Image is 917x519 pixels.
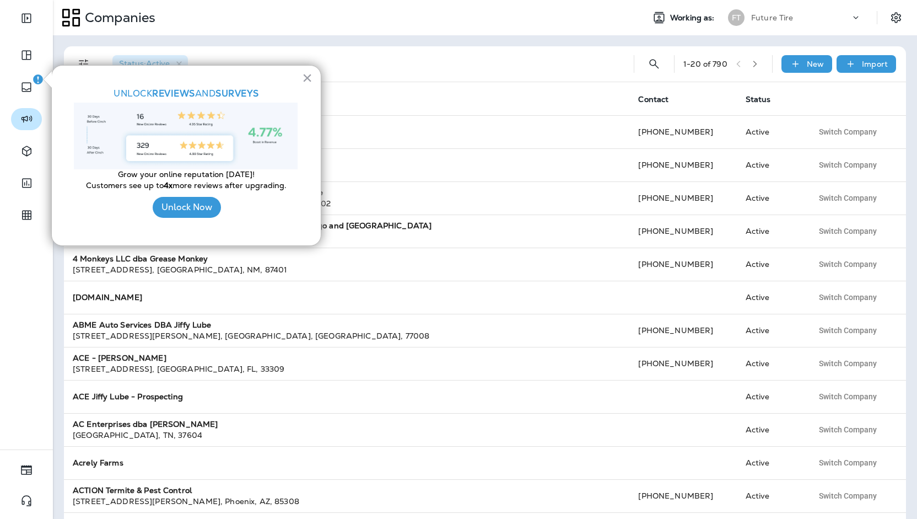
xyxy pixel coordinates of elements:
[629,215,736,248] td: [PHONE_NUMBER]
[737,479,804,512] td: Active
[819,360,877,367] span: Switch Company
[728,9,745,26] div: FT
[819,393,877,400] span: Switch Company
[73,330,621,341] div: [STREET_ADDRESS][PERSON_NAME] , [GEOGRAPHIC_DATA] , [GEOGRAPHIC_DATA] , 77008
[73,320,212,330] strong: ABME Auto Services DBA Jiffy Lube
[74,169,299,180] p: Grow your online reputation [DATE]!
[119,58,170,68] span: Status : Active
[737,181,804,215] td: Active
[737,215,804,248] td: Active
[73,353,166,363] strong: ACE - [PERSON_NAME]
[737,248,804,281] td: Active
[819,426,877,434] span: Switch Company
[629,314,736,347] td: [PHONE_NUMBER]
[80,9,155,26] p: Companies
[195,88,216,99] span: and
[643,53,665,75] button: Search Companies
[819,194,877,202] span: Switch Company
[737,148,804,181] td: Active
[807,60,824,68] p: New
[73,165,621,176] div: PO Box 30669 , [GEOGRAPHIC_DATA] , SC , 29417-0669
[302,69,312,87] button: Close
[73,496,621,507] div: [STREET_ADDRESS][PERSON_NAME] , Phoenix , AZ , 85308
[153,197,221,218] button: Unlock Now
[73,264,621,275] div: [STREET_ADDRESS] , [GEOGRAPHIC_DATA] , NM , 87401
[152,88,195,99] strong: Reviews
[819,293,877,301] span: Switch Company
[819,128,877,136] span: Switch Company
[737,446,804,479] td: Active
[638,95,668,104] span: Contact
[73,430,621,441] div: [GEOGRAPHIC_DATA] , TN , 37604
[86,180,164,190] span: Customers see up to
[73,458,123,468] strong: Acrely Farms
[73,485,192,495] strong: ACTION Termite & Pest Control
[819,327,877,334] span: Switch Company
[862,60,888,68] p: Import
[751,13,794,22] p: Future Tire
[886,8,906,28] button: Settings
[819,161,877,169] span: Switch Company
[73,231,621,242] div: [STREET_ADDRESS] , [GEOGRAPHIC_DATA] , MN , 55304
[737,347,804,380] td: Active
[629,181,736,215] td: [PHONE_NUMBER]
[737,115,804,148] td: Active
[629,115,736,148] td: [PHONE_NUMBER]
[73,363,621,374] div: [STREET_ADDRESS] , [GEOGRAPHIC_DATA] , FL , 33309
[629,148,736,181] td: [PHONE_NUMBER]
[172,180,287,190] span: more reviews after upgrading.
[683,60,727,68] div: 1 - 20 of 790
[629,479,736,512] td: [PHONE_NUMBER]
[73,132,621,143] div: [STREET_ADDRESS] , [GEOGRAPHIC_DATA] , NY , 11238
[819,459,877,467] span: Switch Company
[746,95,771,104] span: Status
[737,281,804,314] td: Active
[73,188,323,197] strong: 378-[STREET_ADDRESS][US_STATE] Car Wash dba Hi Tech Lube
[73,392,183,402] strong: ACE Jiffy Lube - Prospecting
[737,314,804,347] td: Active
[73,419,218,429] strong: AC Enterprises dba [PERSON_NAME]
[819,227,877,235] span: Switch Company
[629,347,736,380] td: [PHONE_NUMBER]
[737,380,804,413] td: Active
[819,260,877,268] span: Switch Company
[629,248,736,281] td: [PHONE_NUMBER]
[73,292,142,302] strong: [DOMAIN_NAME]
[164,180,172,190] strong: 4x
[819,492,877,500] span: Switch Company
[11,7,42,29] button: Expand Sidebar
[215,88,259,99] strong: SURVEYS
[114,88,152,99] span: UNLOCK
[73,198,621,209] div: [STREET_ADDRESS][US_STATE] , [GEOGRAPHIC_DATA] , NJ , 07102
[73,53,95,75] button: Filters
[73,254,208,264] strong: 4 Monkeys LLC dba Grease Monkey
[670,13,717,23] span: Working as:
[737,413,804,446] td: Active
